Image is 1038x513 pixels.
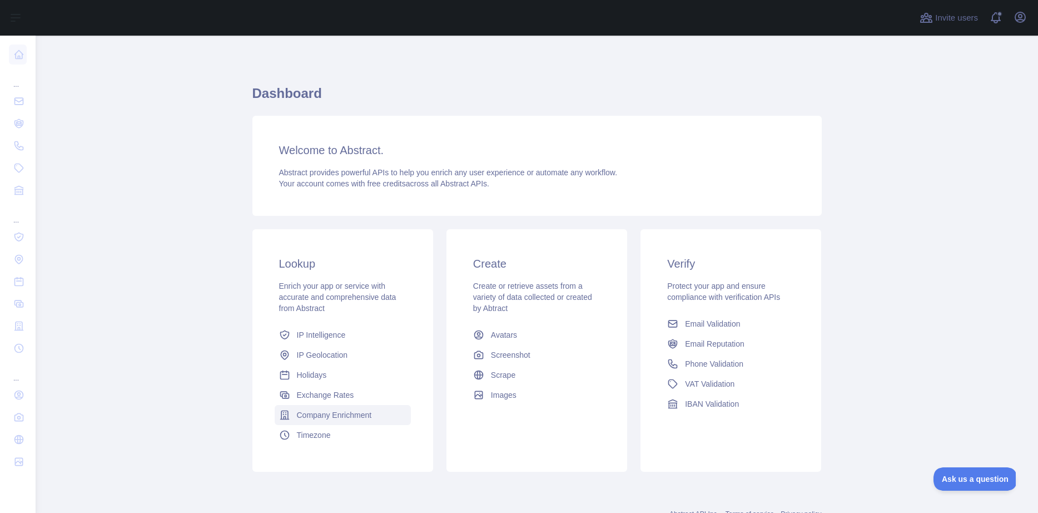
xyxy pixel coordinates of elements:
a: Email Reputation [663,334,799,354]
span: free credits [367,179,406,188]
a: Images [469,385,605,405]
span: Images [491,389,516,401]
h3: Create [473,256,600,272]
span: Email Reputation [685,338,744,349]
h3: Welcome to Abstract. [279,142,795,158]
a: Email Validation [663,314,799,334]
span: Invite users [935,12,978,24]
span: Exchange Rates [297,389,354,401]
span: Holidays [297,369,327,381]
a: IBAN Validation [663,394,799,414]
span: IP Intelligence [297,329,346,341]
a: Exchange Rates [275,385,411,405]
button: Invite users [917,9,980,27]
span: Screenshot [491,349,530,361]
span: Email Validation [685,318,740,329]
a: Holidays [275,365,411,385]
span: VAT Validation [685,378,734,389]
a: Company Enrichment [275,405,411,425]
a: Phone Validation [663,354,799,374]
a: IP Intelligence [275,325,411,345]
div: ... [9,67,27,89]
span: Avatars [491,329,517,341]
span: Company Enrichment [297,410,372,421]
a: Screenshot [469,345,605,365]
h3: Verify [667,256,794,272]
span: Timezone [297,430,331,441]
a: IP Geolocation [275,345,411,365]
span: Protect your app and ensure compliance with verification APIs [667,282,780,302]
div: ... [9,203,27,225]
a: Scrape [469,365,605,385]
span: Scrape [491,369,515,381]
span: Your account comes with across all Abstract APIs. [279,179,489,188]
span: Enrich your app or service with accurate and comprehensive data from Abstract [279,282,396,313]
a: VAT Validation [663,374,799,394]
a: Avatars [469,325,605,345]
span: IP Geolocation [297,349,348,361]
div: ... [9,361,27,383]
span: Phone Validation [685,358,743,369]
h3: Lookup [279,256,406,272]
span: Abstract provides powerful APIs to help you enrich any user experience or automate any workflow. [279,168,618,177]
a: Timezone [275,425,411,445]
iframe: Toggle Customer Support [933,467,1016,491]
span: IBAN Validation [685,398,739,410]
span: Create or retrieve assets from a variety of data collected or created by Abtract [473,282,592,313]
h1: Dashboard [252,85,822,111]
